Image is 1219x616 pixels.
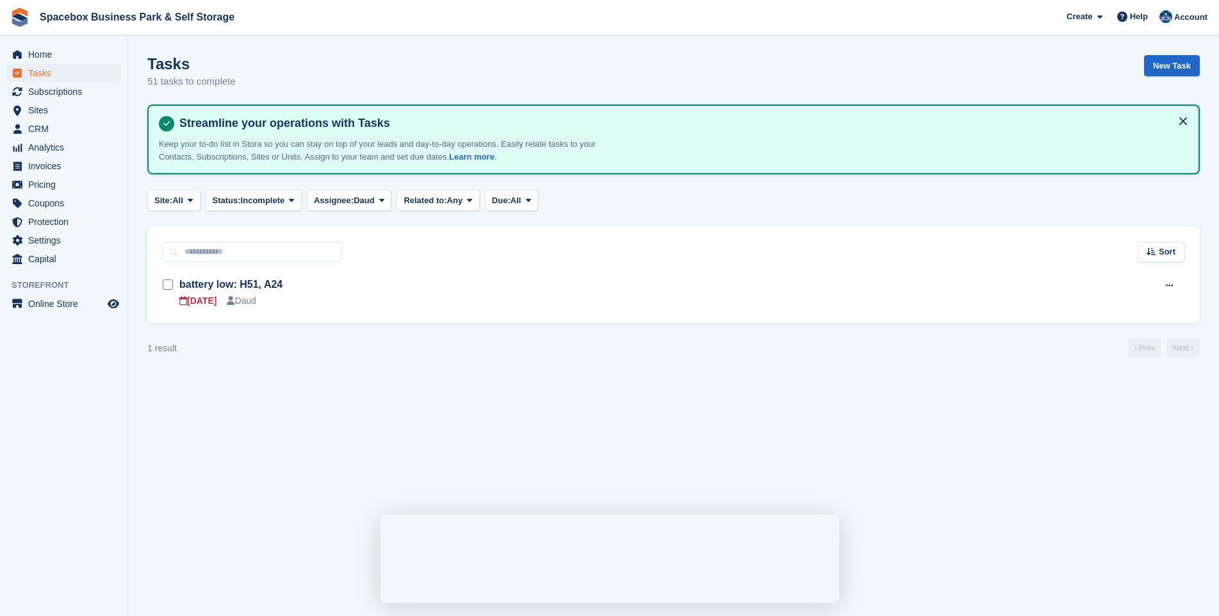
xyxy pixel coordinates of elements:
span: CRM [28,120,105,138]
p: Keep your to-do list in Stora so you can stay on top of your leads and day-to-day operations. Eas... [159,138,607,163]
span: Status: [213,194,241,207]
a: menu [6,176,121,194]
button: Site: All [147,190,200,211]
span: Any [447,194,463,207]
span: Capital [28,250,105,268]
nav: Page [1125,338,1202,358]
span: Analytics [28,138,105,156]
a: menu [6,46,121,63]
span: Settings [28,231,105,249]
a: menu [6,194,121,212]
span: Related to: [404,194,446,207]
button: Due: All [485,190,538,211]
a: Spacebox Business Park & Self Storage [35,6,240,28]
span: Invoices [28,157,105,175]
button: Related to: Any [397,190,479,211]
span: Site: [154,194,172,207]
h1: Tasks [147,55,236,72]
span: All [511,194,521,207]
a: New Task [1144,55,1200,76]
span: Coupons [28,194,105,212]
div: Daud [227,294,256,308]
div: 1 result [147,342,177,355]
a: Next [1166,338,1200,358]
a: battery low: H51, A24 [179,279,282,290]
span: Pricing [28,176,105,194]
a: menu [6,64,121,82]
span: Sites [28,101,105,119]
span: Storefront [12,279,127,292]
p: 51 tasks to complete [147,74,236,89]
a: menu [6,157,121,175]
a: Preview store [106,296,121,312]
img: stora-icon-8386f47178a22dfd0bd8f6a31ec36ba5ce8667c1dd55bd0f319d3a0aa187defe.svg [10,8,29,27]
button: Assignee: Daud [307,190,391,211]
span: Tasks [28,64,105,82]
a: Previous [1128,338,1161,358]
h4: Streamline your operations with Tasks [174,116,1188,131]
span: Create [1067,10,1092,23]
a: menu [6,213,121,231]
span: Assignee: [314,194,354,207]
span: All [172,194,183,207]
div: [DATE] [179,294,217,308]
a: menu [6,138,121,156]
span: Sort [1159,246,1175,258]
a: menu [6,250,121,268]
a: menu [6,120,121,138]
iframe: Survey by David from Stora [380,515,839,603]
span: Online Store [28,295,105,313]
a: menu [6,295,121,313]
span: Subscriptions [28,83,105,101]
span: Daud [354,194,375,207]
button: Status: Incomplete [206,190,302,211]
span: Protection [28,213,105,231]
span: Incomplete [241,194,285,207]
a: menu [6,83,121,101]
span: Home [28,46,105,63]
span: Account [1174,11,1207,24]
span: Help [1130,10,1148,23]
span: Due: [492,194,511,207]
img: Daud [1159,10,1172,23]
a: menu [6,101,121,119]
a: menu [6,231,121,249]
a: Learn more [449,152,495,162]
